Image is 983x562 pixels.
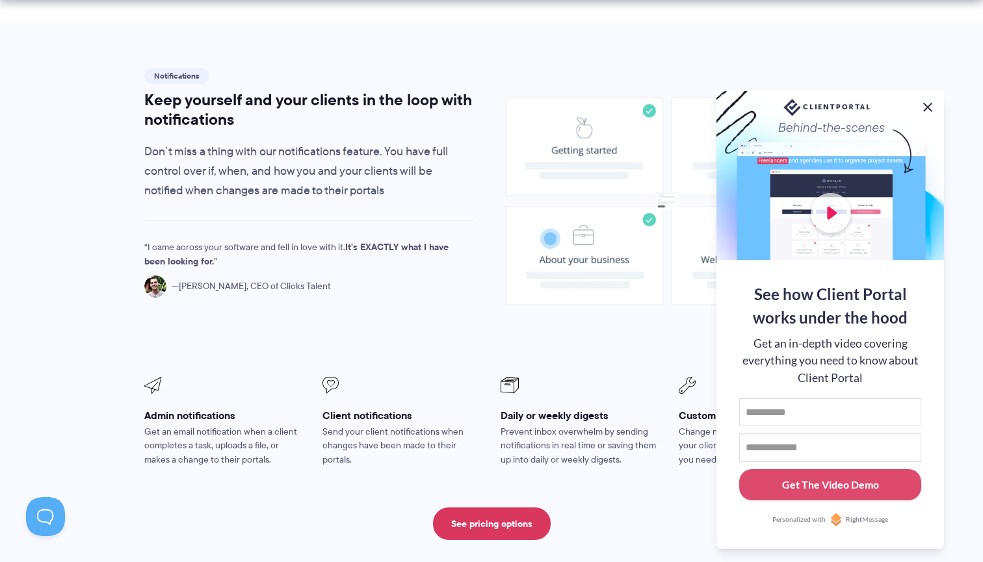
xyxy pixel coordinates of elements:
[846,515,888,525] span: RightMessage
[739,335,921,387] div: Get an in-depth video covering everything you need to know about Client Portal
[144,90,473,129] h2: Keep yourself and your clients in the loop with notifications
[782,477,879,492] div: Get The Video Demo
[739,283,921,329] div: See how Client Portal works under the hood
[322,409,482,422] h3: Client notifications
[144,240,450,269] p: I came across your software and fell in love with it.
[501,409,661,422] h3: Daily or weekly digests
[679,409,839,422] h3: Customizable settings
[172,279,331,294] span: [PERSON_NAME], CEO of Clicks Talent
[679,425,839,468] p: Change notification settings so you and your clients only get the notifications you need – and no...
[144,68,209,84] span: Notifications
[830,513,843,526] img: Personalized with RightMessage
[501,425,661,468] p: Prevent inbox overwhelm by sending notifications in real time or saving them up into daily or wee...
[144,409,304,422] h3: Admin notifications
[739,469,921,501] button: Get The Video Demo
[26,497,65,536] iframe: Toggle Customer Support
[772,515,826,525] span: Personalized with
[144,425,304,468] p: Get an email notification when a client completes a task, uploads a file, or makes a change to th...
[433,507,551,540] a: See pricing options
[739,513,921,526] a: Personalized withRightMessage
[144,240,449,268] strong: It's EXACTLY what I have been looking for.
[144,142,473,201] p: Don’t miss a thing with our notifications feature. You have full control over if, when, and how y...
[322,425,482,468] p: Send your client notifications when changes have been made to their portals.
